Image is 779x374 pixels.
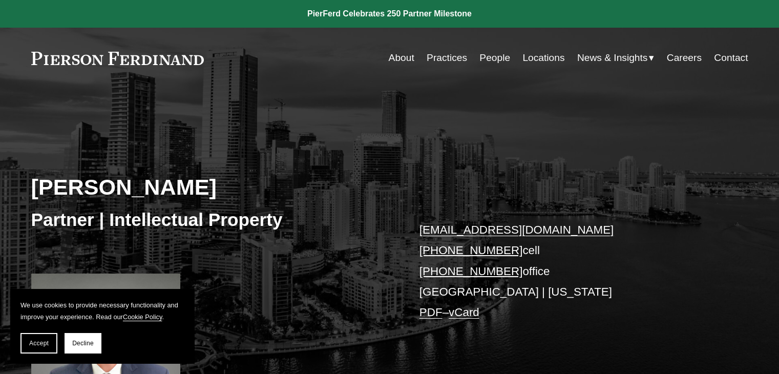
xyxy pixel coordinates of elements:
[72,340,94,347] span: Decline
[577,48,655,68] a: folder dropdown
[427,48,467,68] a: Practices
[479,48,510,68] a: People
[29,340,49,347] span: Accept
[419,223,614,236] a: [EMAIL_ADDRESS][DOMAIN_NAME]
[714,48,748,68] a: Contact
[31,174,390,200] h2: [PERSON_NAME]
[20,299,184,323] p: We use cookies to provide necessary functionality and improve your experience. Read our .
[522,48,564,68] a: Locations
[65,333,101,354] button: Decline
[419,306,443,319] a: PDF
[20,333,57,354] button: Accept
[123,313,162,321] a: Cookie Policy
[419,244,523,257] csone-ctd: Call +19178055480 with CallSwitch One click to dial
[577,49,648,67] span: News & Insights
[449,306,479,319] a: vCard
[10,289,195,364] section: Cookie banner
[389,48,414,68] a: About
[419,220,718,323] p: cell office [GEOGRAPHIC_DATA] | [US_STATE] –
[31,209,390,231] h3: Partner | Intellectual Property
[419,265,523,278] csone-ctd: Call +13057866770 with CallSwitch One click to dial
[667,48,702,68] a: Careers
